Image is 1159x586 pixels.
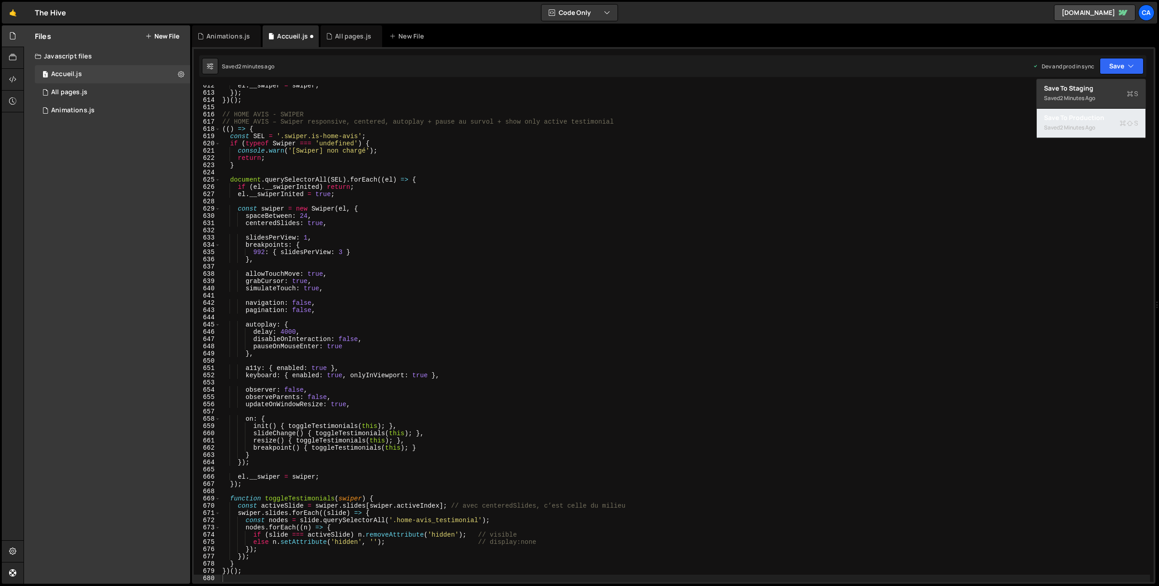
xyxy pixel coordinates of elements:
[194,452,220,459] div: 663
[194,292,220,299] div: 641
[194,162,220,169] div: 623
[194,96,220,104] div: 614
[194,82,220,89] div: 612
[194,343,220,350] div: 648
[194,205,220,212] div: 629
[194,111,220,118] div: 616
[194,423,220,430] div: 659
[277,32,308,41] div: Accueil.js
[194,575,220,582] div: 680
[1100,58,1144,74] button: Save
[194,546,220,553] div: 676
[194,234,220,241] div: 633
[35,7,66,18] div: The Hive
[194,488,220,495] div: 668
[194,314,220,321] div: 644
[194,408,220,415] div: 657
[1060,94,1095,102] div: 2 minutes ago
[194,328,220,336] div: 646
[1044,113,1138,122] div: Save to Production
[194,495,220,502] div: 669
[222,62,274,70] div: Saved
[2,2,24,24] a: 🤙
[1044,93,1138,104] div: Saved
[194,524,220,531] div: 673
[194,372,220,379] div: 652
[194,183,220,191] div: 626
[194,473,220,480] div: 666
[194,480,220,488] div: 667
[194,459,220,466] div: 664
[194,256,220,263] div: 636
[194,147,220,154] div: 621
[194,191,220,198] div: 627
[194,89,220,96] div: 613
[35,31,51,41] h2: Files
[335,32,371,41] div: All pages.js
[194,169,220,176] div: 624
[194,140,220,147] div: 620
[194,386,220,394] div: 654
[194,241,220,249] div: 634
[51,106,95,115] div: Animations.js
[43,72,48,79] span: 1
[194,517,220,524] div: 672
[35,83,190,101] div: 17034/46803.js
[194,118,220,125] div: 617
[1037,79,1145,109] button: Save to StagingS Saved2 minutes ago
[194,212,220,220] div: 630
[194,307,220,314] div: 643
[194,437,220,444] div: 661
[194,430,220,437] div: 660
[1033,62,1094,70] div: Dev and prod in sync
[194,502,220,509] div: 670
[1120,119,1138,128] span: S
[194,321,220,328] div: 645
[194,567,220,575] div: 679
[206,32,250,41] div: Animations.js
[1044,122,1138,133] div: Saved
[1037,109,1145,138] button: Save to ProductionS Saved2 minutes ago
[194,394,220,401] div: 655
[194,270,220,278] div: 638
[194,357,220,365] div: 650
[194,104,220,111] div: 615
[541,5,618,21] button: Code Only
[1060,124,1095,131] div: 2 minutes ago
[194,365,220,372] div: 651
[194,560,220,567] div: 678
[194,379,220,386] div: 653
[194,176,220,183] div: 625
[194,538,220,546] div: 675
[35,65,190,83] div: 17034/46801.js
[238,62,274,70] div: 2 minutes ago
[194,299,220,307] div: 642
[1127,89,1138,98] span: S
[51,70,82,78] div: Accueil.js
[194,198,220,205] div: 628
[194,249,220,256] div: 635
[389,32,427,41] div: New File
[194,553,220,560] div: 677
[194,531,220,538] div: 674
[194,509,220,517] div: 671
[1044,84,1138,93] div: Save to Staging
[194,401,220,408] div: 656
[194,444,220,452] div: 662
[194,125,220,133] div: 618
[1138,5,1154,21] a: Ca
[194,466,220,473] div: 665
[194,415,220,423] div: 658
[51,88,87,96] div: All pages.js
[194,263,220,270] div: 637
[194,285,220,292] div: 640
[194,220,220,227] div: 631
[194,350,220,357] div: 649
[35,101,190,120] div: 17034/46849.js
[1054,5,1135,21] a: [DOMAIN_NAME]
[194,278,220,285] div: 639
[194,227,220,234] div: 632
[194,154,220,162] div: 622
[194,336,220,343] div: 647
